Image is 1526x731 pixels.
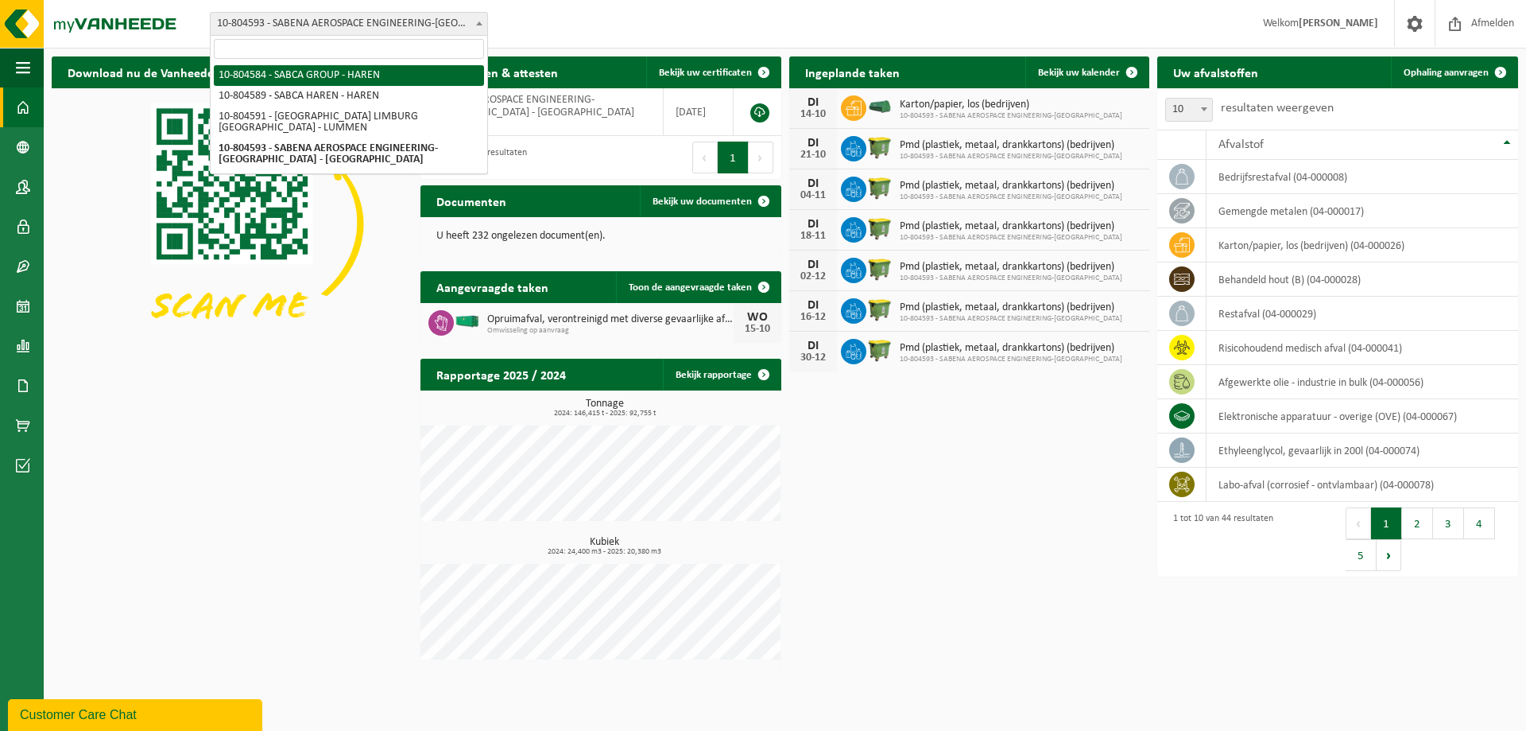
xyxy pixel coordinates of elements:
span: Bekijk uw certificaten [659,68,752,78]
li: 10-804589 - SABCA HAREN - HAREN [214,86,484,107]
h2: Documenten [420,185,522,216]
span: RED25004345 [432,119,652,132]
div: DI [797,177,829,190]
button: 1 [1371,507,1402,539]
div: DI [797,96,829,109]
div: 30-12 [797,352,829,364]
button: Previous [1346,507,1371,539]
div: 15-10 [742,324,773,335]
p: U heeft 232 ongelezen document(en). [436,231,765,242]
h2: Rapportage 2025 / 2024 [420,359,582,390]
span: 10-804593 - SABENA AEROSPACE ENGINEERING-CHARLEROI - GOSSELIES [211,13,487,35]
img: WB-1100-HPE-GN-50 [866,215,893,242]
span: 10-804593 - SABENA AEROSPACE ENGINEERING-[GEOGRAPHIC_DATA] [900,152,1122,161]
span: 10 [1165,98,1213,122]
img: Download de VHEPlus App [52,88,412,359]
span: Karton/papier, los (bedrijven) [900,99,1122,111]
td: gemengde metalen (04-000017) [1206,194,1518,228]
a: Toon de aangevraagde taken [616,271,780,303]
span: 10-804593 - SABENA AEROSPACE ENGINEERING-[GEOGRAPHIC_DATA] [900,192,1122,202]
div: 04-11 [797,190,829,201]
td: behandeld hout (B) (04-000028) [1206,262,1518,297]
span: Ophaling aanvragen [1404,68,1489,78]
div: DI [797,259,829,271]
span: Pmd (plastiek, metaal, drankkartons) (bedrijven) [900,139,1122,152]
img: WB-1100-HPE-GN-50 [866,296,893,323]
span: 10-804593 - SABENA AEROSPACE ENGINEERING-[GEOGRAPHIC_DATA] [900,111,1122,121]
span: 10-804593 - SABENA AEROSPACE ENGINEERING-[GEOGRAPHIC_DATA] [900,274,1122,283]
span: 2024: 146,415 t - 2025: 92,755 t [428,410,781,418]
li: 10-804593 - SABENA AEROSPACE ENGINEERING-[GEOGRAPHIC_DATA] - [GEOGRAPHIC_DATA] [214,138,484,170]
a: Bekijk rapportage [663,359,780,391]
button: Next [1377,539,1401,571]
a: Bekijk uw certificaten [646,56,780,88]
img: HK-XK-22-GN-00 [866,99,893,114]
button: 1 [718,142,749,173]
div: WO [742,311,773,324]
div: 18-11 [797,231,829,242]
td: labo-afval (corrosief - ontvlambaar) (04-000078) [1206,468,1518,502]
li: 10-804591 - [GEOGRAPHIC_DATA] LIMBURG [GEOGRAPHIC_DATA] - LUMMEN [214,107,484,138]
button: 4 [1464,507,1495,539]
button: 3 [1433,507,1464,539]
span: 2024: 24,400 m3 - 2025: 20,380 m3 [428,548,781,556]
div: 21-10 [797,150,829,161]
button: Next [749,142,773,173]
button: 2 [1402,507,1433,539]
iframe: chat widget [8,696,265,731]
img: WB-1100-HPE-GN-50 [866,255,893,282]
span: 10-804593 - SABENA AEROSPACE ENGINEERING-CHARLEROI - GOSSELIES [210,12,488,36]
td: risicohoudend medisch afval (04-000041) [1206,331,1518,365]
span: 10-804593 - SABENA AEROSPACE ENGINEERING-[GEOGRAPHIC_DATA] [900,355,1122,364]
span: Pmd (plastiek, metaal, drankkartons) (bedrijven) [900,261,1122,274]
span: Pmd (plastiek, metaal, drankkartons) (bedrijven) [900,180,1122,192]
span: Pmd (plastiek, metaal, drankkartons) (bedrijven) [900,301,1122,314]
td: elektronische apparatuur - overige (OVE) (04-000067) [1206,399,1518,434]
h2: Aangevraagde taken [420,271,564,302]
img: WB-1100-HPE-GN-50 [866,336,893,364]
li: 10-804584 - SABCA GROUP - HAREN [214,65,484,86]
span: Pmd (plastiek, metaal, drankkartons) (bedrijven) [900,342,1122,355]
td: [DATE] [664,88,734,136]
strong: [PERSON_NAME] [1299,17,1378,29]
div: 14-10 [797,109,829,120]
div: 1 tot 10 van 44 resultaten [1165,506,1273,573]
a: Bekijk uw kalender [1025,56,1148,88]
span: Bekijk uw documenten [653,196,752,207]
span: 10-804593 - SABENA AEROSPACE ENGINEERING-[GEOGRAPHIC_DATA] [900,233,1122,243]
td: restafval (04-000029) [1206,297,1518,331]
td: ethyleenglycol, gevaarlijk in 200l (04-000074) [1206,434,1518,468]
h2: Download nu de Vanheede+ app! [52,56,264,87]
img: WB-1100-HPE-GN-50 [866,134,893,161]
span: SABENA AEROSPACE ENGINEERING-[GEOGRAPHIC_DATA] - [GEOGRAPHIC_DATA] [432,94,634,119]
span: Bekijk uw kalender [1038,68,1120,78]
span: 10 [1166,99,1212,121]
span: Opruimafval, verontreinigd met diverse gevaarlijke afvalstoffen [487,313,734,326]
div: 16-12 [797,312,829,323]
h2: Ingeplande taken [789,56,916,87]
span: 10-804593 - SABENA AEROSPACE ENGINEERING-[GEOGRAPHIC_DATA] [900,314,1122,324]
td: karton/papier, los (bedrijven) (04-000026) [1206,228,1518,262]
td: bedrijfsrestafval (04-000008) [1206,160,1518,194]
div: DI [797,218,829,231]
h2: Certificaten & attesten [420,56,574,87]
h3: Tonnage [428,399,781,418]
img: HK-RS-30-GN-00 [454,314,481,329]
div: DI [797,137,829,150]
button: Previous [692,142,718,173]
span: Omwisseling op aanvraag [487,326,734,336]
span: Toon de aangevraagde taken [629,282,752,293]
button: 5 [1346,539,1377,571]
label: resultaten weergeven [1221,102,1334,115]
h3: Kubiek [428,537,781,556]
a: Bekijk uw documenten [640,185,780,217]
span: Pmd (plastiek, metaal, drankkartons) (bedrijven) [900,220,1122,233]
h2: Uw afvalstoffen [1157,56,1274,87]
div: 02-12 [797,271,829,282]
a: Ophaling aanvragen [1391,56,1516,88]
div: DI [797,340,829,352]
img: WB-1100-HPE-GN-50 [866,174,893,201]
span: Afvalstof [1218,138,1264,151]
div: DI [797,299,829,312]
